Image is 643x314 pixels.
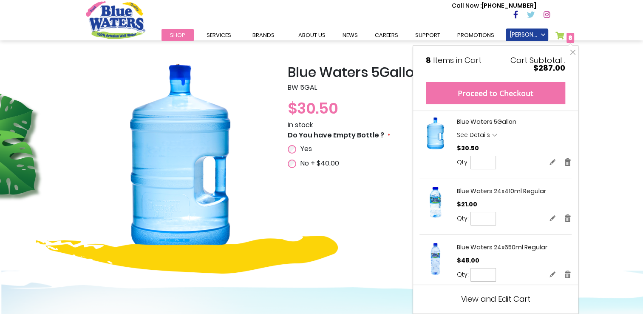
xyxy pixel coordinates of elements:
[457,243,547,251] a: Blue Waters 24x650ml Regular
[457,214,469,223] label: Qty
[457,158,469,167] label: Qty
[449,29,503,41] a: Promotions
[366,29,407,41] a: careers
[433,55,482,66] span: Items in Cart
[457,187,546,195] a: Blue Waters 24x410ml Regular
[419,243,451,277] a: Blue Waters 24x650ml Regular
[568,34,572,42] span: 8
[290,29,334,41] a: about us
[457,117,516,126] a: Blue Waters 5Gallon
[419,117,451,149] img: Blue Waters 5Gallon
[170,31,185,39] span: Shop
[300,158,309,168] span: No
[419,117,451,152] a: Blue Waters 5Gallon
[452,1,536,10] p: [PHONE_NUMBER]
[288,83,558,93] p: BW 5GAL
[419,187,451,219] img: Blue Waters 24x410ml Regular
[207,31,231,39] span: Services
[533,63,565,73] span: $287.00
[461,294,530,304] a: View and Edit Cart
[86,64,275,254] img: Blue_Waters_5Gallon_1_20.png
[86,1,145,39] a: store logo
[506,29,548,41] a: [PERSON_NAME]
[555,31,575,44] a: 8
[300,144,312,154] span: Yes
[419,187,451,221] a: Blue Waters 24x410ml Regular
[288,120,313,130] span: In stock
[457,200,477,208] span: $21.00
[288,64,558,80] h2: Blue Waters 5Gallon
[288,97,338,119] span: $30.50
[452,1,482,10] span: Call Now :
[36,236,338,274] img: yellow-design.png
[317,158,339,168] span: $40.00
[419,243,451,275] img: Blue Waters 24x650ml Regular
[407,29,449,41] a: support
[288,130,384,140] span: Do You have Empty Bottle ?
[457,256,479,265] span: $48.00
[510,55,562,66] span: Cart Subtotal
[457,144,479,152] span: $30.50
[457,270,469,279] label: Qty
[311,158,339,168] span: +
[457,131,490,139] span: See Details
[334,29,366,41] a: News
[252,31,275,39] span: Brands
[426,55,431,66] span: 8
[426,82,565,104] button: Proceed to Checkout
